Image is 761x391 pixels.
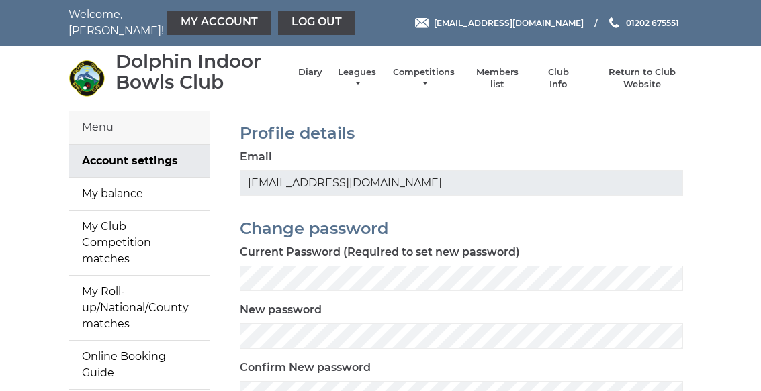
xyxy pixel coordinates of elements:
h2: Profile details [240,125,683,142]
a: Phone us 01202 675551 [607,17,679,30]
a: Diary [298,66,322,78]
span: [EMAIL_ADDRESS][DOMAIN_NAME] [434,17,584,27]
a: Email [EMAIL_ADDRESS][DOMAIN_NAME] [415,17,584,30]
img: Email [415,18,429,28]
h2: Change password [240,220,683,237]
a: Account settings [69,145,210,177]
label: Email [240,149,272,165]
label: Current Password (Required to set new password) [240,244,520,260]
a: Leagues [336,66,378,91]
a: Return to Club Website [591,66,692,91]
a: My balance [69,178,210,210]
a: Competitions [392,66,456,91]
a: Members list [469,66,525,91]
a: Log out [278,11,355,35]
a: Online Booking Guide [69,341,210,389]
div: Menu [69,111,210,144]
nav: Welcome, [PERSON_NAME]! [69,7,317,39]
a: My Club Competition matches [69,211,210,275]
img: Phone us [609,17,619,28]
div: Dolphin Indoor Bowls Club [116,51,285,93]
a: Club Info [539,66,578,91]
a: My Roll-up/National/County matches [69,276,210,340]
label: New password [240,302,322,318]
a: My Account [167,11,271,35]
span: 01202 675551 [626,17,679,27]
img: Dolphin Indoor Bowls Club [69,60,105,97]
label: Confirm New password [240,359,371,376]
